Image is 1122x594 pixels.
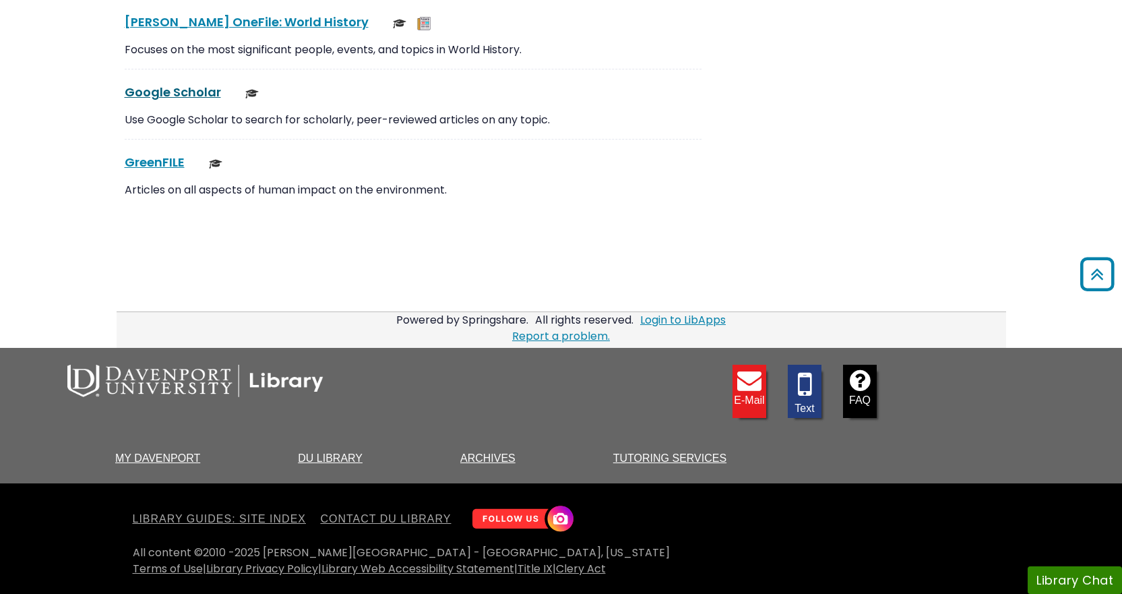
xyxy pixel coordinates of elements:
[733,365,766,418] a: E-mail
[640,312,726,328] a: Login to LibApps
[125,84,221,100] a: Google Scholar
[133,561,203,576] a: Terms of Use
[67,365,323,397] img: DU Library
[133,511,311,527] a: Library Guides: Site Index
[394,312,530,328] div: Powered by Springshare.
[125,182,702,198] p: Articles on all aspects of human impact on the environment.
[518,561,553,576] a: Title IX
[125,154,185,171] a: GreenFILE
[321,561,514,576] a: Library Web Accessibility Statement
[206,561,318,576] a: Library Privacy Policy
[125,13,369,30] a: [PERSON_NAME] OneFile: World History
[556,561,606,576] a: Clery Act
[133,545,990,577] div: All content ©2010 - 2025 [PERSON_NAME][GEOGRAPHIC_DATA] - [GEOGRAPHIC_DATA], [US_STATE] | | | |
[613,452,726,464] a: Tutoring Services
[788,365,821,418] a: Text
[417,17,431,30] img: Newspapers
[298,452,363,464] a: DU Library
[315,511,456,527] a: Contact DU Library
[460,452,516,464] a: Archives
[393,17,406,30] img: Scholarly or Peer Reviewed
[125,112,702,128] p: Use Google Scholar to search for scholarly, peer-reviewed articles on any topic.
[533,312,635,328] div: All rights reserved.
[115,452,200,464] a: My Davenport
[512,328,610,344] a: Report a problem.
[466,500,577,539] img: Follow Us! Instagram
[843,365,877,418] a: FAQ
[209,157,222,171] img: Scholarly or Peer Reviewed
[245,87,259,100] img: Scholarly or Peer Reviewed
[1076,263,1119,285] a: Back to Top
[1028,566,1122,594] button: Library Chat
[125,42,702,58] p: Focuses on the most significant people, events, and topics in World History.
